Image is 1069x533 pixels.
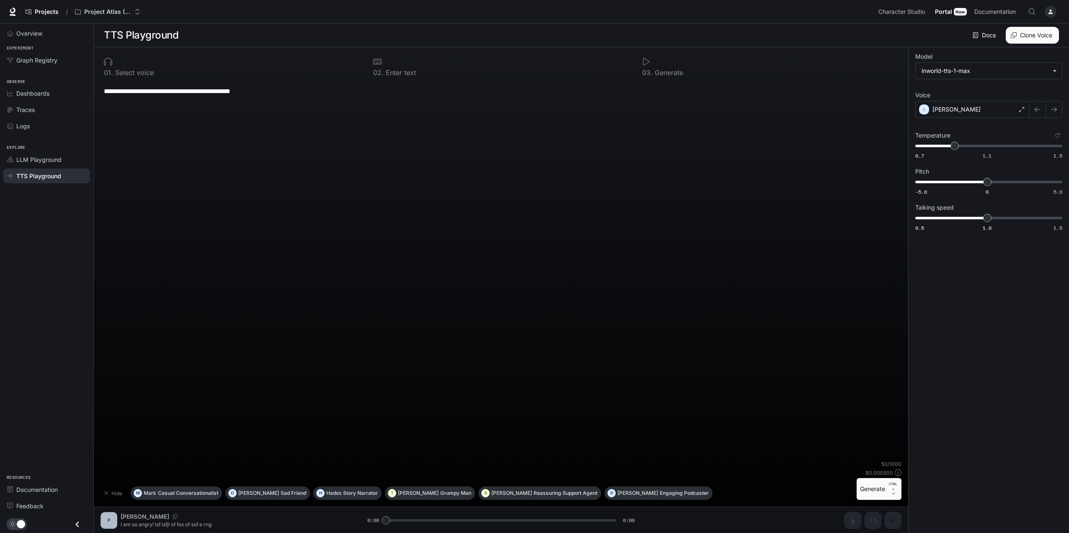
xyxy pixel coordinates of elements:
a: Graph Registry [3,53,90,68]
p: 0 1 . [104,69,113,76]
span: Feedback [16,502,44,510]
span: Dark mode toggle [17,519,25,528]
p: Sad Friend [281,491,306,496]
p: Hades [326,491,341,496]
p: 0 3 . [642,69,653,76]
p: Story Narrator [343,491,378,496]
button: A[PERSON_NAME]Reassuring Support Agent [478,486,601,500]
div: D [608,486,615,500]
div: H [317,486,324,500]
p: Enter text [384,69,416,76]
p: Casual Conversationalist [158,491,218,496]
button: T[PERSON_NAME]Grumpy Man [385,486,475,500]
button: Reset to default [1053,131,1062,140]
span: 0 [986,188,989,195]
span: Dashboards [16,89,49,98]
span: Documentation [16,485,58,494]
button: Open Command Menu [1024,3,1041,20]
span: TTS Playground [16,172,61,180]
p: Select voice [113,69,154,76]
span: 5.0 [1054,188,1062,195]
p: Project Atlas (NBCU) Multi-Agent [84,8,131,16]
span: Overview [16,29,42,38]
a: Documentation [3,482,90,497]
span: Traces [16,105,35,114]
div: O [229,486,236,500]
button: HHadesStory Narrator [313,486,382,500]
div: inworld-tts-1-max [922,67,1048,75]
div: T [388,486,396,500]
div: New [954,8,967,16]
span: Projects [35,8,59,16]
span: 1.5 [1054,224,1062,231]
p: $ 0.000500 [865,469,893,476]
p: ⏎ [888,481,898,497]
a: Dashboards [3,86,90,101]
span: 0.7 [915,152,924,159]
button: Open workspace menu [71,3,144,20]
span: Character Studio [878,7,925,17]
span: Graph Registry [16,56,57,65]
button: Clone Voice [1006,27,1059,44]
a: Documentation [971,3,1022,20]
div: M [134,486,142,500]
button: D[PERSON_NAME]Engaging Podcaster [604,486,713,500]
a: Character Studio [875,3,931,20]
span: Logs [16,122,30,130]
p: [PERSON_NAME] [617,491,658,496]
span: LLM Playground [16,155,62,164]
p: [PERSON_NAME] [491,491,532,496]
button: MMarkCasual Conversationalist [131,486,222,500]
span: Portal [935,7,952,17]
button: Hide [101,486,127,500]
a: TTS Playground [3,169,90,183]
div: inworld-tts-1-max [916,63,1062,79]
span: -5.0 [915,188,927,195]
span: Documentation [974,7,1016,17]
span: 1.5 [1054,152,1062,159]
button: O[PERSON_NAME]Sad Friend [225,486,310,500]
a: Docs [971,27,999,44]
button: GenerateCTRL +⏎ [857,478,901,500]
p: [PERSON_NAME] [932,105,981,114]
p: Grumpy Man [440,491,471,496]
p: [PERSON_NAME] [238,491,279,496]
p: Pitch [915,169,929,174]
p: Engaging Podcaster [660,491,709,496]
p: Mark [144,491,156,496]
h1: TTS Playground [104,27,178,44]
div: / [62,8,71,16]
a: Traces [3,102,90,117]
a: PortalNew [932,3,970,20]
a: Feedback [3,499,90,513]
p: Reassuring Support Agent [534,491,597,496]
a: LLM Playground [3,152,90,167]
div: A [482,486,489,500]
a: Go to projects [22,3,62,20]
p: Model [915,54,932,60]
p: CTRL + [888,481,898,491]
p: 50 / 1000 [881,460,901,468]
p: Talking speed [915,205,954,211]
p: [PERSON_NAME] [398,491,439,496]
p: 0 2 . [373,69,384,76]
a: Overview [3,26,90,41]
span: 1.1 [983,152,992,159]
span: 1.0 [983,224,992,231]
a: Logs [3,119,90,133]
span: 0.5 [915,224,924,231]
p: Temperature [915,133,950,138]
p: Voice [915,92,930,98]
button: Close drawer [68,516,87,533]
p: Generate [653,69,683,76]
